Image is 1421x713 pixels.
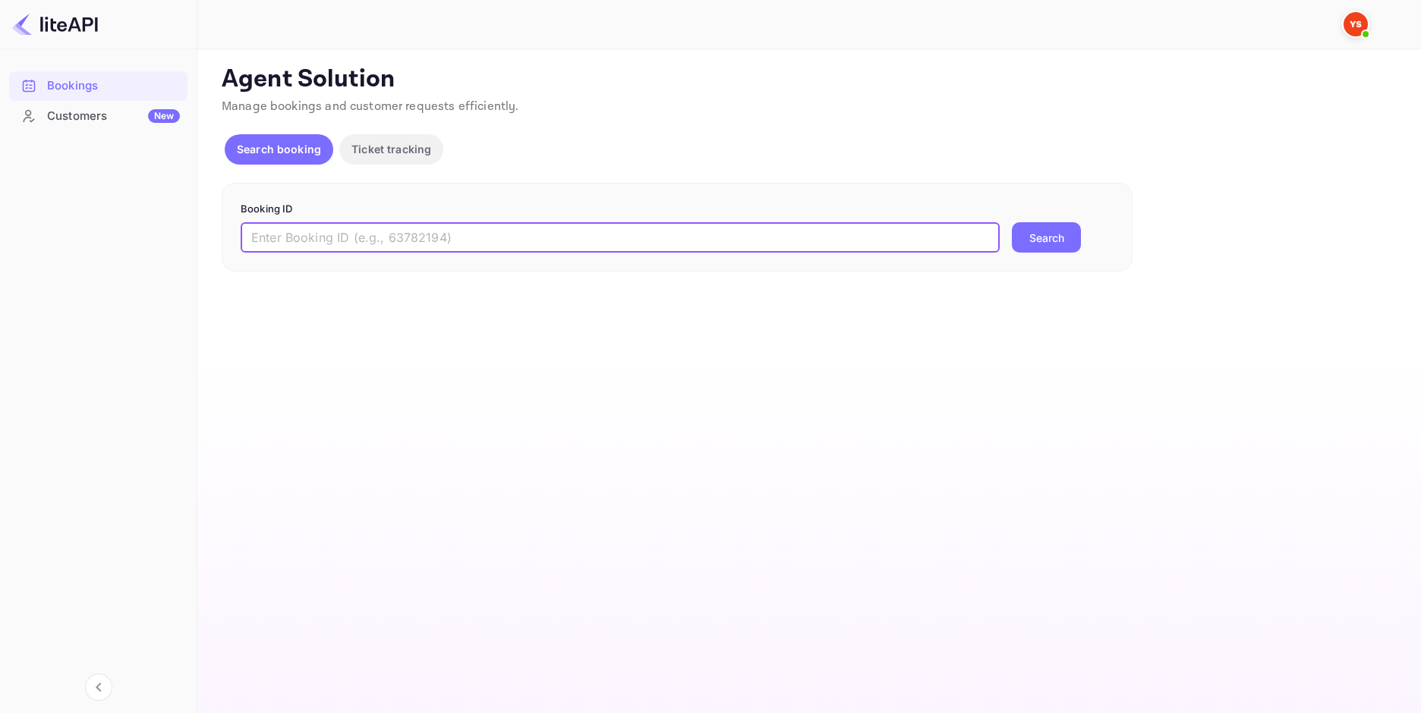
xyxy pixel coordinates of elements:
[47,108,180,125] div: Customers
[241,202,1114,217] p: Booking ID
[148,109,180,123] div: New
[237,141,321,157] p: Search booking
[9,102,187,130] a: CustomersNew
[9,102,187,131] div: CustomersNew
[1012,222,1081,253] button: Search
[85,674,112,701] button: Collapse navigation
[1344,12,1368,36] img: Yandex Support
[351,141,431,157] p: Ticket tracking
[47,77,180,95] div: Bookings
[222,99,519,115] span: Manage bookings and customer requests efficiently.
[222,64,1394,95] p: Agent Solution
[9,71,187,99] a: Bookings
[9,71,187,101] div: Bookings
[241,222,1000,253] input: Enter Booking ID (e.g., 63782194)
[12,12,98,36] img: LiteAPI logo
